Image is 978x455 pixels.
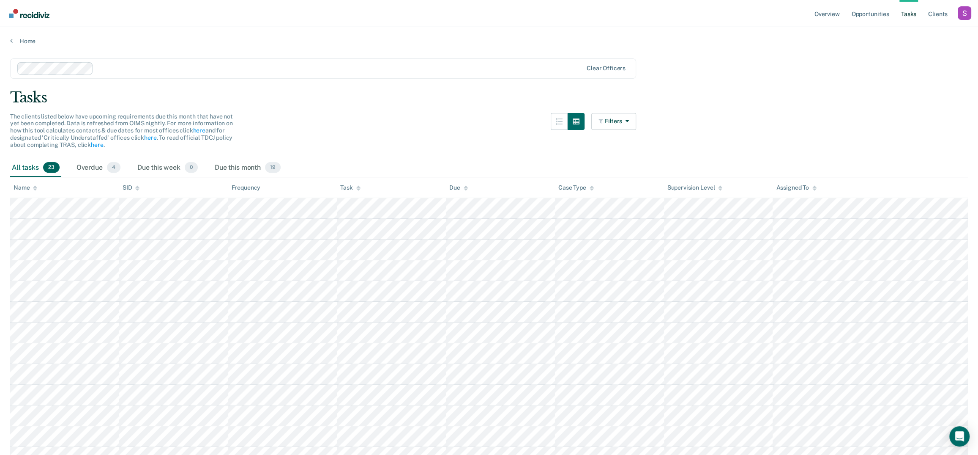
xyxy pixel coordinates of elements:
button: Profile dropdown button [958,6,971,20]
a: here [91,141,103,148]
div: Name [14,184,37,191]
div: Task [340,184,360,191]
span: 19 [265,162,281,173]
span: 23 [43,162,60,173]
span: The clients listed below have upcoming requirements due this month that have not yet been complet... [10,113,233,148]
div: Due [449,184,468,191]
div: Due this month19 [213,159,282,177]
div: All tasks23 [10,159,61,177]
img: Recidiviz [9,9,49,18]
div: SID [123,184,140,191]
div: Assigned To [776,184,816,191]
div: Frequency [232,184,261,191]
div: Supervision Level [667,184,723,191]
div: Clear officers [587,65,626,72]
button: Filters [591,113,636,130]
a: here [144,134,156,141]
div: Overdue4 [75,159,122,177]
a: Home [10,37,968,45]
div: Case Type [558,184,594,191]
div: Due this week0 [136,159,199,177]
div: Tasks [10,89,968,106]
a: here [193,127,205,134]
span: 4 [107,162,120,173]
span: 0 [185,162,198,173]
div: Open Intercom Messenger [949,426,970,447]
